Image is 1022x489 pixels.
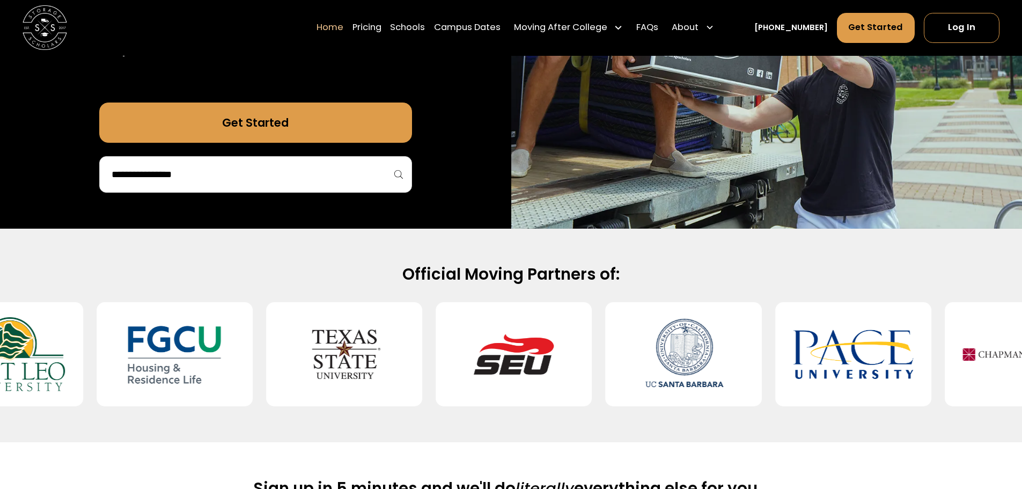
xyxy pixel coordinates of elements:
[514,21,607,35] div: Moving After College
[434,12,501,43] a: Campus Dates
[837,13,915,43] a: Get Started
[284,311,405,398] img: Texas State University
[99,103,412,143] a: Get Started
[390,12,425,43] a: Schools
[793,311,914,398] img: Pace University - New York City
[114,311,235,398] img: Florida Gulf Coast University
[23,5,67,50] a: home
[667,12,719,43] div: About
[636,12,658,43] a: FAQs
[754,22,828,34] a: [PHONE_NUMBER]
[154,264,869,284] h2: Official Moving Partners of:
[672,21,699,35] div: About
[23,5,67,50] img: Storage Scholars main logo
[924,13,999,43] a: Log In
[317,12,343,43] a: Home
[510,12,628,43] div: Moving After College
[352,12,381,43] a: Pricing
[623,311,744,398] img: University of California-Santa Barbara (UCSB)
[453,311,574,398] img: Southeastern University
